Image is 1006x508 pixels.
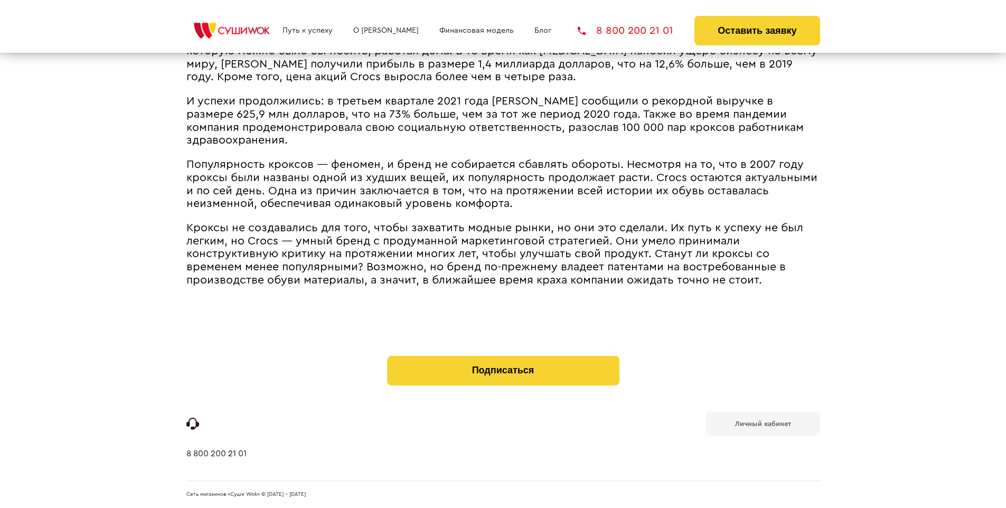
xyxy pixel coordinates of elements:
button: Оставить заявку [694,16,820,45]
span: Популярность кроксов — феномен, и бренд не собирается сбавлять обороты. Несмотря на то, что в 200... [186,159,817,209]
span: И успехи продолжились: в третьем квартале 2021 года [PERSON_NAME] сообщили о рекордной выручке в ... [186,96,804,146]
a: О [PERSON_NAME] [353,26,419,35]
a: 8 800 200 21 01 [578,25,673,36]
a: Личный кабинет [706,412,820,436]
span: Кроксы не создавались для того, чтобы захватить модные рынки, но они это сделали. Их путь к успех... [186,222,803,285]
a: Финансовая модель [439,26,514,35]
a: Блог [534,26,551,35]
a: Путь к успеху [283,26,333,35]
span: 8 800 200 21 01 [596,25,673,36]
a: 8 800 200 21 01 [186,449,247,481]
b: Личный кабинет [735,420,791,427]
span: Сеть магазинов «Суши Wok» © [DATE] - [DATE] [186,492,306,498]
button: Подписаться [387,356,619,385]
